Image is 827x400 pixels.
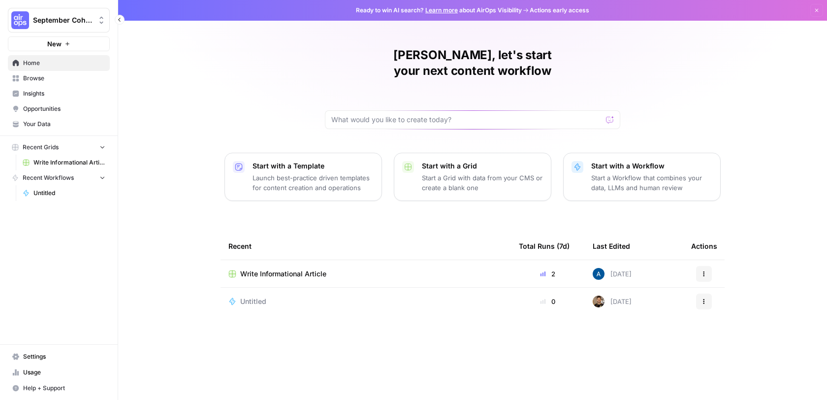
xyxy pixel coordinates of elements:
[591,173,712,193] p: Start a Workflow that combines your data, LLMs and human review
[8,55,110,71] a: Home
[23,384,105,393] span: Help + Support
[228,233,503,260] div: Recent
[8,365,110,380] a: Usage
[593,296,604,307] img: 36rz0nf6lyfqsoxlb67712aiq2cf
[422,173,543,193] p: Start a Grid with data from your CMS or create a blank one
[8,36,110,51] button: New
[224,153,382,201] button: Start with a TemplateLaunch best-practice driven templates for content creation and operations
[325,47,620,79] h1: [PERSON_NAME], let's start your next content workflow
[33,189,105,198] span: Untitled
[519,297,577,306] div: 0
[47,39,62,49] span: New
[8,380,110,396] button: Help + Support
[593,268,632,280] div: [DATE]
[519,233,570,260] div: Total Runs (7d)
[8,349,110,365] a: Settings
[18,185,110,201] a: Untitled
[8,86,110,101] a: Insights
[23,368,105,377] span: Usage
[394,153,551,201] button: Start with a GridStart a Grid with data from your CMS or create a blank one
[356,6,522,15] span: Ready to win AI search? about AirOps Visibility
[23,59,105,67] span: Home
[253,161,374,171] p: Start with a Template
[33,158,105,167] span: Write Informational Article
[240,269,326,279] span: Write Informational Article
[593,268,604,280] img: r14hsbufqv3t0k7vcxcnu0vbeixh
[425,6,458,14] a: Learn more
[23,89,105,98] span: Insights
[240,297,266,306] span: Untitled
[33,15,93,25] span: September Cohort
[253,173,374,193] p: Launch best-practice driven templates for content creation and operations
[8,116,110,132] a: Your Data
[11,11,29,29] img: September Cohort Logo
[563,153,721,201] button: Start with a WorkflowStart a Workflow that combines your data, LLMs and human review
[23,143,59,152] span: Recent Grids
[228,297,503,306] a: Untitled
[8,70,110,86] a: Browse
[593,296,632,307] div: [DATE]
[8,101,110,117] a: Opportunities
[228,269,503,279] a: Write Informational Article
[8,140,110,155] button: Recent Grids
[23,104,105,113] span: Opportunities
[591,161,712,171] p: Start with a Workflow
[519,269,577,279] div: 2
[23,352,105,361] span: Settings
[422,161,543,171] p: Start with a Grid
[23,120,105,129] span: Your Data
[8,8,110,33] button: Workspace: September Cohort
[18,155,110,170] a: Write Informational Article
[8,170,110,185] button: Recent Workflows
[331,115,602,125] input: What would you like to create today?
[23,74,105,83] span: Browse
[593,233,630,260] div: Last Edited
[691,233,717,260] div: Actions
[23,173,74,182] span: Recent Workflows
[530,6,589,15] span: Actions early access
